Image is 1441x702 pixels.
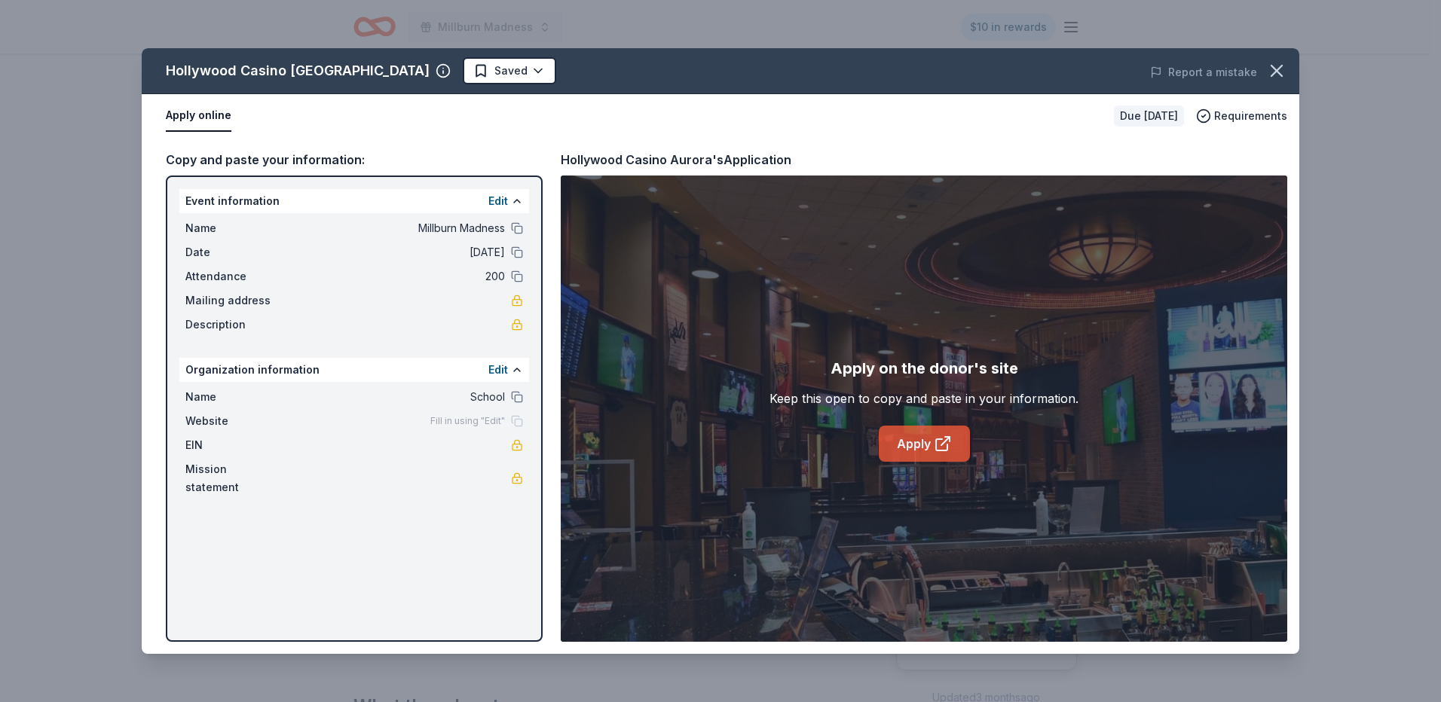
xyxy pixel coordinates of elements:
span: Saved [494,62,528,80]
div: Hollywood Casino Aurora's Application [561,150,791,169]
span: Name [185,388,286,406]
span: Date [185,243,286,261]
a: Apply [879,426,970,462]
div: Copy and paste your information: [166,150,543,169]
span: Mission statement [185,460,286,496]
div: Hollywood Casino [GEOGRAPHIC_DATA] [166,59,430,83]
span: Fill in using "Edit" [430,415,505,427]
span: EIN [185,436,286,454]
span: School [286,388,505,406]
span: Description [185,316,286,334]
button: Edit [488,192,508,210]
button: Requirements [1196,107,1287,125]
span: Name [185,219,286,237]
div: Event information [179,189,529,213]
span: Website [185,412,286,430]
div: Due [DATE] [1114,105,1184,127]
span: Millburn Madness [286,219,505,237]
div: Apply on the donor's site [831,356,1018,380]
span: [DATE] [286,243,505,261]
span: Requirements [1214,107,1287,125]
span: 200 [286,267,505,285]
span: Mailing address [185,291,286,310]
button: Edit [488,361,508,379]
div: Keep this open to copy and paste in your information. [769,389,1078,407]
button: Report a mistake [1150,63,1257,81]
button: Apply online [166,100,231,132]
div: Organization information [179,358,529,382]
span: Attendance [185,267,286,285]
button: Saved [463,57,556,84]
